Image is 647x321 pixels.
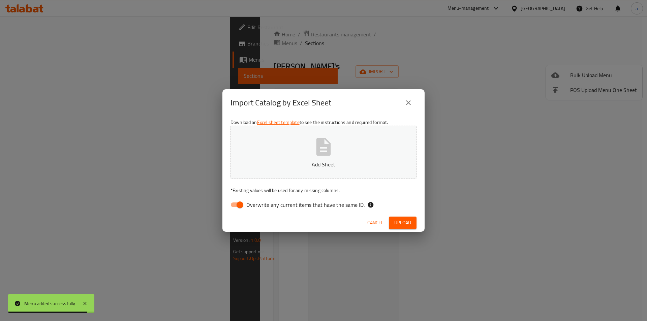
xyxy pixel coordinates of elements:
[222,116,425,214] div: Download an to see the instructions and required format.
[389,217,417,229] button: Upload
[365,217,386,229] button: Cancel
[367,201,374,208] svg: If the overwrite option isn't selected, then the items that match an existing ID will be ignored ...
[367,219,383,227] span: Cancel
[394,219,411,227] span: Upload
[24,300,75,307] div: Menu added successfully
[230,126,417,179] button: Add Sheet
[400,95,417,111] button: close
[230,97,331,108] h2: Import Catalog by Excel Sheet
[246,201,365,209] span: Overwrite any current items that have the same ID.
[257,118,300,127] a: Excel sheet template
[241,160,406,168] p: Add Sheet
[230,187,417,194] p: Existing values will be used for any missing columns.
